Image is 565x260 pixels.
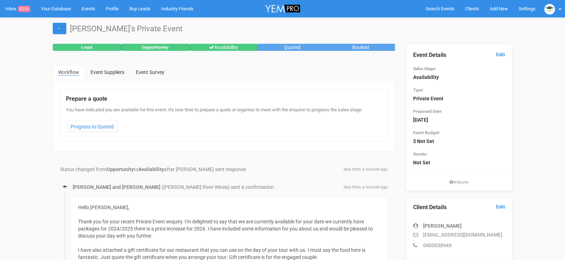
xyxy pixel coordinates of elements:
[61,184,68,191] img: logo.JPG
[121,44,190,51] div: Opportunity
[161,184,274,190] span: ([PERSON_NAME] River Wines) sent a confirmation
[496,51,505,58] a: Edit
[423,223,462,229] strong: [PERSON_NAME]
[413,74,439,80] strong: Availability
[107,166,134,172] strong: Opportunity
[413,203,505,212] legend: Client Details
[327,44,395,51] div: Booked
[138,166,164,172] strong: Availability
[413,96,443,101] strong: Private Event
[413,130,440,135] small: Event Budget:
[78,204,380,211] div: Hello [PERSON_NAME],
[413,117,428,123] strong: [DATE]
[413,138,434,144] strong: $ Not Set
[53,23,66,34] a: ←
[496,203,505,210] a: Edit
[413,109,441,114] small: Proposed Date
[413,152,427,156] small: Guests:
[544,4,555,15] img: logo.JPG
[53,65,84,80] a: Workflow
[413,231,505,238] p: [EMAIL_ADDRESS][DOMAIN_NAME]
[190,44,258,51] div: Availability
[73,184,160,190] strong: [PERSON_NAME] and [PERSON_NAME]
[413,242,505,249] p: 0400038949
[85,65,130,79] a: Event Suppliers
[258,44,327,51] div: Quoted
[413,179,505,185] small: Website
[344,166,388,173] span: less than a minute ago
[66,95,382,103] legend: Prepare a quote
[490,6,508,11] span: Add New
[413,51,505,59] legend: Event Details
[465,6,479,11] span: Clients
[66,107,382,136] div: You have indicated you are available for this event. It's now time to prepare a quote or organise...
[413,87,423,92] small: Type:
[53,25,513,33] h1: [PERSON_NAME]'s Private Event
[60,166,246,172] span: Status changed from to after [PERSON_NAME] sent response
[130,65,170,79] a: Event Survey
[344,184,388,190] span: less than a minute ago
[426,6,454,11] span: Search Events
[18,6,30,12] span: 8256
[53,44,121,51] div: Lead
[66,121,118,133] a: Progress to Quoted
[413,66,436,71] small: Sales Stage:
[413,160,430,165] strong: Not Set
